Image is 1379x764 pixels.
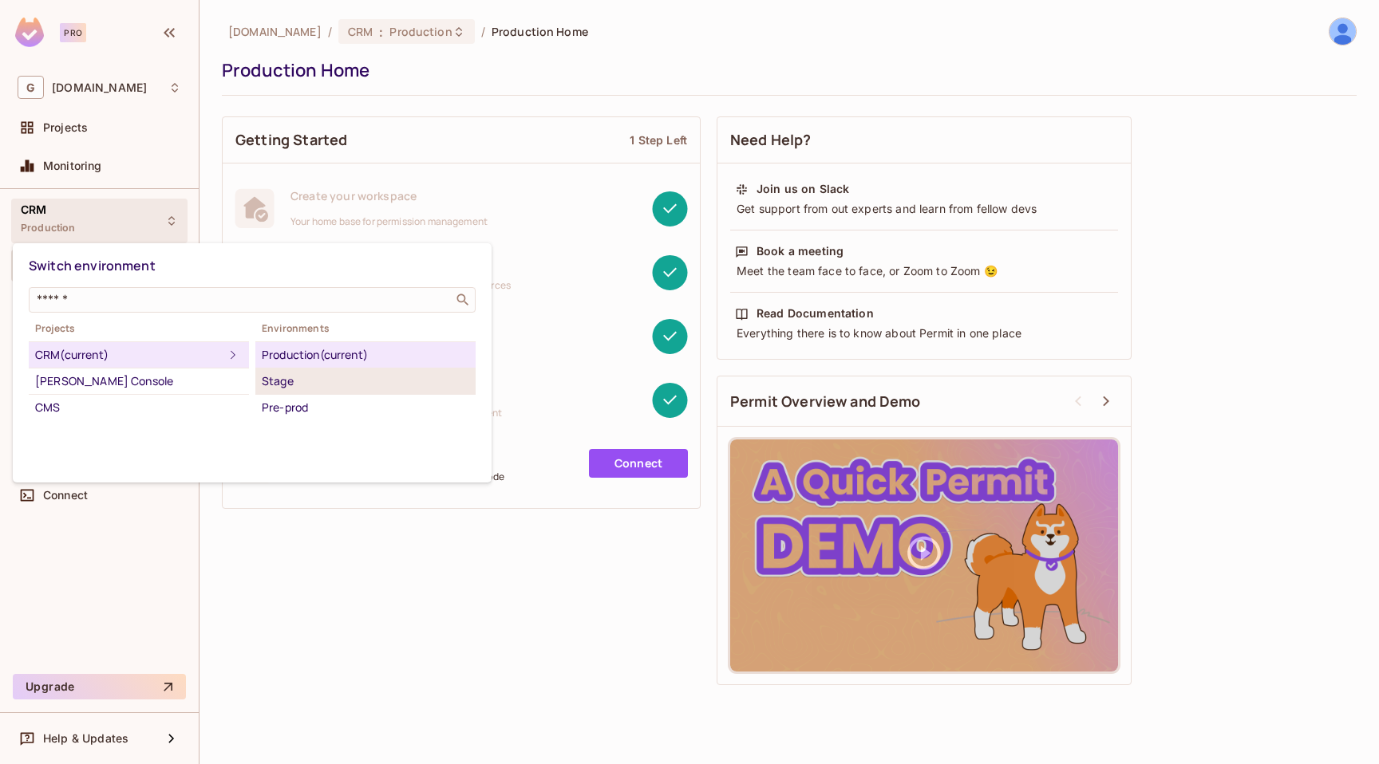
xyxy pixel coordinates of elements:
[35,398,243,417] div: CMS
[255,322,476,335] span: Environments
[29,322,249,335] span: Projects
[35,372,243,391] div: [PERSON_NAME] Console
[262,372,469,391] div: Stage
[262,398,469,417] div: Pre-prod
[29,257,156,274] span: Switch environment
[262,345,469,364] div: Production (current)
[35,345,223,364] div: CRM (current)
